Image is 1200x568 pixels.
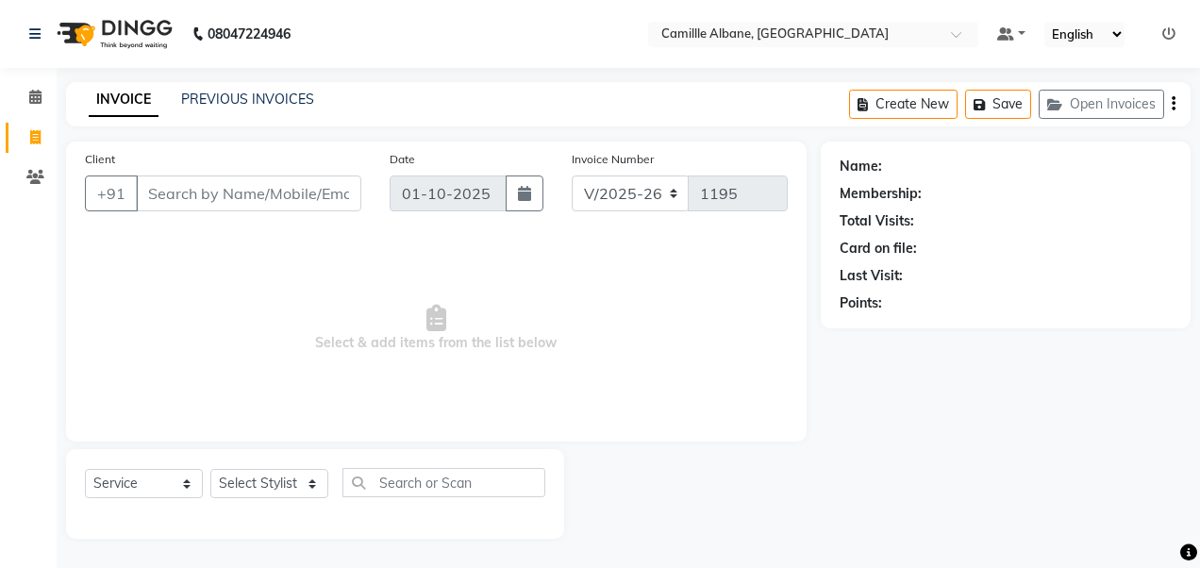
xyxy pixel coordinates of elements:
button: Save [965,90,1031,119]
div: Name: [840,157,882,176]
div: Card on file: [840,239,917,259]
img: logo [48,8,177,60]
input: Search by Name/Mobile/Email/Code [136,175,361,211]
a: INVOICE [89,83,158,117]
label: Client [85,151,115,168]
b: 08047224946 [208,8,291,60]
a: PREVIOUS INVOICES [181,91,314,108]
span: Select & add items from the list below [85,234,788,423]
div: Last Visit: [840,266,903,286]
button: Create New [849,90,958,119]
div: Membership: [840,184,922,204]
button: +91 [85,175,138,211]
label: Invoice Number [572,151,654,168]
label: Date [390,151,415,168]
input: Search or Scan [342,468,545,497]
div: Total Visits: [840,211,914,231]
button: Open Invoices [1039,90,1164,119]
div: Points: [840,293,882,313]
